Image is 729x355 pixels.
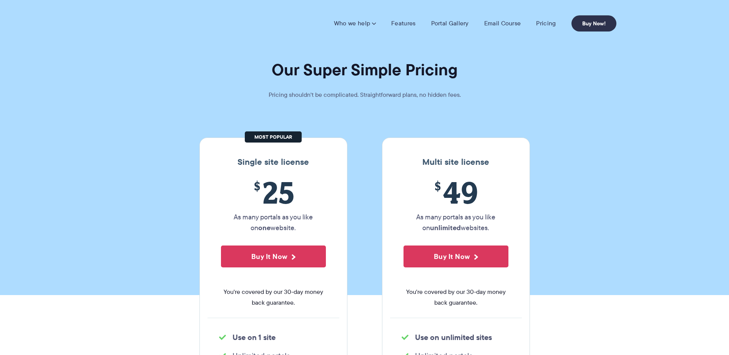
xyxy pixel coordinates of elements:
a: Who we help [334,20,376,27]
a: Features [391,20,415,27]
button: Buy It Now [404,246,508,267]
p: Pricing shouldn't be complicated. Straightforward plans, no hidden fees. [249,90,480,100]
span: You're covered by our 30-day money back guarantee. [404,287,508,308]
button: Buy It Now [221,246,326,267]
strong: Use on 1 site [232,332,276,343]
p: As many portals as you like on websites. [404,212,508,233]
span: You're covered by our 30-day money back guarantee. [221,287,326,308]
h3: Multi site license [390,157,522,167]
strong: Use on unlimited sites [415,332,492,343]
a: Buy Now! [571,15,616,32]
span: 25 [221,175,326,210]
h3: Single site license [208,157,339,167]
span: 49 [404,175,508,210]
p: As many portals as you like on website. [221,212,326,233]
a: Pricing [536,20,556,27]
a: Email Course [484,20,521,27]
strong: one [258,222,271,233]
strong: unlimited [430,222,461,233]
a: Portal Gallery [431,20,469,27]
